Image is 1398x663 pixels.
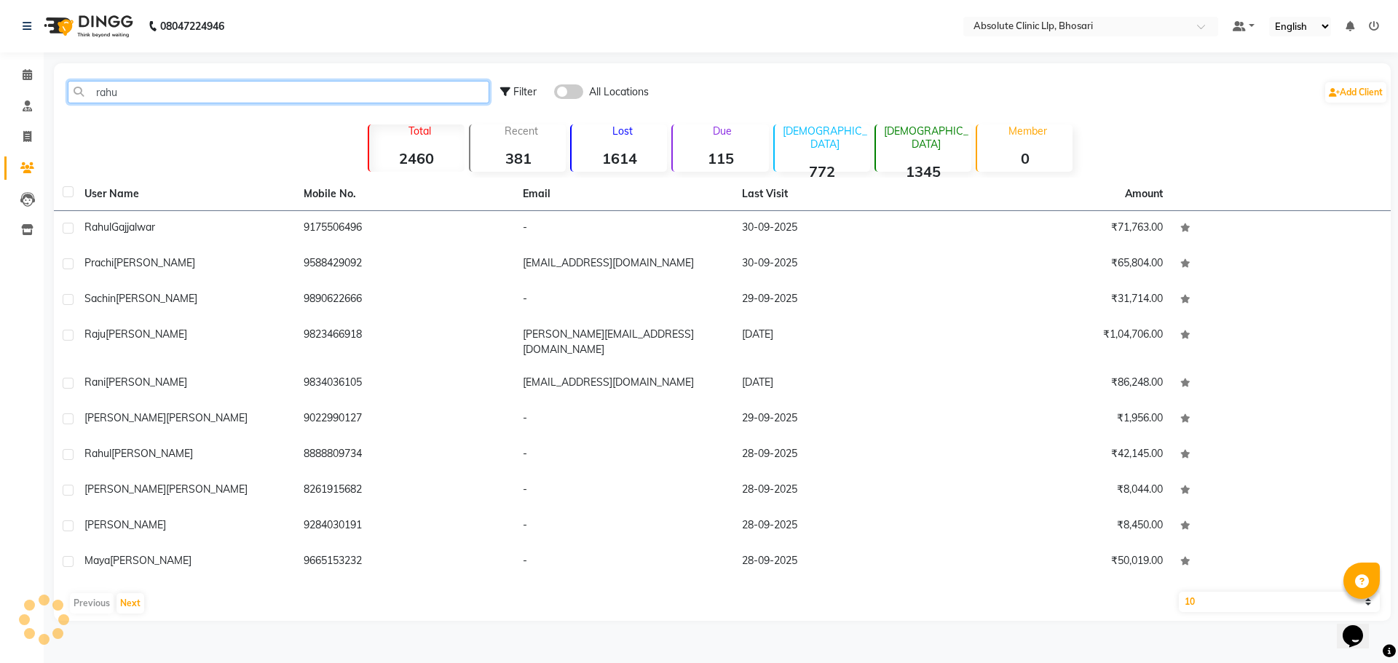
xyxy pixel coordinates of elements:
[295,509,514,544] td: 9284030191
[295,247,514,282] td: 9588429092
[514,211,733,247] td: -
[84,447,111,460] span: Rahul
[514,318,733,366] td: [PERSON_NAME][EMAIL_ADDRESS][DOMAIN_NAME]
[733,282,952,318] td: 29-09-2025
[106,376,187,389] span: [PERSON_NAME]
[876,162,971,180] strong: 1345
[882,124,971,151] p: [DEMOGRAPHIC_DATA]
[295,437,514,473] td: 8888809734
[952,437,1172,473] td: ₹42,145.00
[295,402,514,437] td: 9022990127
[84,327,106,341] span: Raju
[733,211,952,247] td: 30-09-2025
[733,437,952,473] td: 28-09-2025
[952,282,1172,318] td: ₹31,714.00
[952,402,1172,437] td: ₹1,956.00
[952,318,1172,366] td: ₹1,04,706.00
[676,124,768,138] p: Due
[952,366,1172,402] td: ₹86,248.00
[514,544,733,580] td: -
[84,256,114,269] span: Prachi
[116,593,144,614] button: Next
[775,162,870,180] strong: 772
[514,282,733,318] td: -
[295,544,514,580] td: 9665153232
[733,509,952,544] td: 28-09-2025
[166,411,248,424] span: [PERSON_NAME]
[84,376,106,389] span: Rani
[111,221,155,234] span: Gajjalwar
[781,124,870,151] p: [DEMOGRAPHIC_DATA]
[514,366,733,402] td: [EMAIL_ADDRESS][DOMAIN_NAME]
[577,124,667,138] p: Lost
[166,483,248,496] span: [PERSON_NAME]
[295,211,514,247] td: 9175506496
[952,473,1172,509] td: ₹8,044.00
[476,124,566,138] p: Recent
[295,282,514,318] td: 9890622666
[110,554,191,567] span: [PERSON_NAME]
[106,327,187,341] span: [PERSON_NAME]
[84,554,110,567] span: Maya
[37,6,137,47] img: logo
[160,6,224,47] b: 08047224946
[514,247,733,282] td: [EMAIL_ADDRESS][DOMAIN_NAME]
[952,509,1172,544] td: ₹8,450.00
[673,149,768,167] strong: 115
[295,178,514,211] th: Mobile No.
[733,178,952,211] th: Last Visit
[983,124,1073,138] p: Member
[514,402,733,437] td: -
[514,473,733,509] td: -
[589,84,649,100] span: All Locations
[572,149,667,167] strong: 1614
[84,483,166,496] span: [PERSON_NAME]
[733,247,952,282] td: 30-09-2025
[470,149,566,167] strong: 381
[84,292,116,305] span: sachin
[116,292,197,305] span: [PERSON_NAME]
[733,473,952,509] td: 28-09-2025
[1337,605,1383,648] iframe: chat widget
[952,544,1172,580] td: ₹50,019.00
[513,85,537,98] span: Filter
[733,402,952,437] td: 29-09-2025
[295,318,514,366] td: 9823466918
[295,473,514,509] td: 8261915682
[514,178,733,211] th: Email
[84,518,166,531] span: [PERSON_NAME]
[111,447,193,460] span: [PERSON_NAME]
[114,256,195,269] span: [PERSON_NAME]
[733,544,952,580] td: 28-09-2025
[76,178,295,211] th: User Name
[375,124,465,138] p: Total
[68,81,489,103] input: Search by Name/Mobile/Email/Code
[733,366,952,402] td: [DATE]
[369,149,465,167] strong: 2460
[514,509,733,544] td: -
[84,411,166,424] span: [PERSON_NAME]
[514,437,733,473] td: -
[295,366,514,402] td: 9834036105
[952,211,1172,247] td: ₹71,763.00
[733,318,952,366] td: [DATE]
[1325,82,1386,103] a: Add Client
[977,149,1073,167] strong: 0
[84,221,111,234] span: Rahul
[952,247,1172,282] td: ₹65,804.00
[1116,178,1172,210] th: Amount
